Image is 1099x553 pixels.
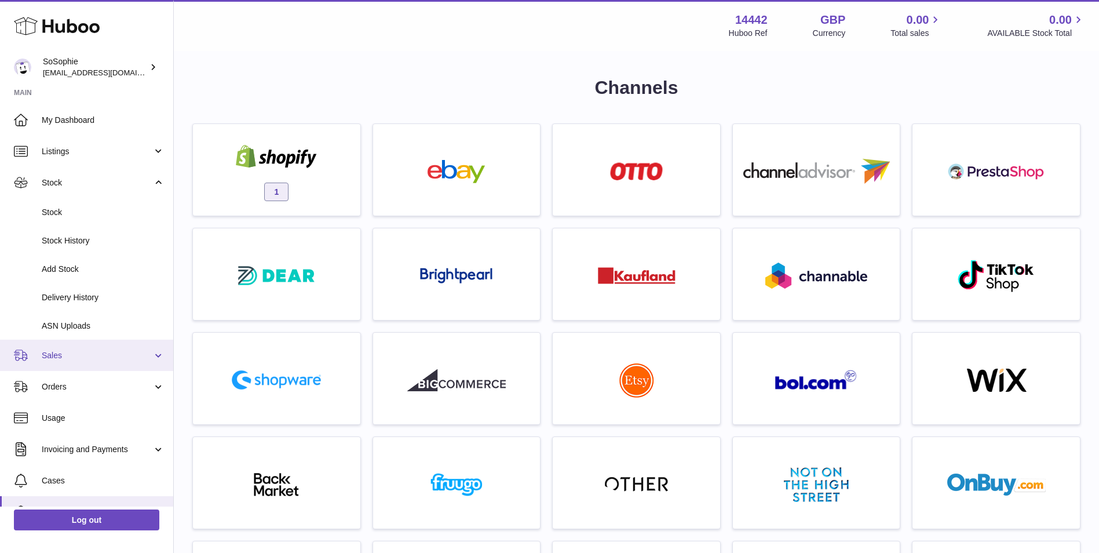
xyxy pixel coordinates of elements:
[743,159,890,184] img: roseta-channel-advisor
[199,130,355,210] a: shopify 1
[379,234,535,314] a: roseta-brightpearl
[42,177,152,188] span: Stock
[42,207,165,218] span: Stock
[42,381,152,392] span: Orders
[735,12,768,28] strong: 14442
[987,28,1085,39] span: AVAILABLE Stock Total
[199,234,355,314] a: roseta-dear
[610,162,663,180] img: roseta-otto
[619,363,654,398] img: roseta-etsy
[43,56,147,78] div: SoSophie
[739,234,894,314] a: roseta-channable
[918,234,1074,314] a: roseta-tiktokshop
[775,370,857,390] img: roseta-bol
[820,12,845,28] strong: GBP
[739,339,894,419] a: roseta-bol
[1049,12,1072,28] span: 0.00
[42,444,152,455] span: Invoicing and Payments
[739,130,894,210] a: roseta-channel-advisor
[739,443,894,523] a: notonthehighstreet
[420,268,492,284] img: roseta-brightpearl
[957,259,1035,293] img: roseta-tiktokshop
[42,264,165,275] span: Add Stock
[379,443,535,523] a: fruugo
[605,476,669,493] img: other
[784,467,849,502] img: notonthehighstreet
[407,369,506,392] img: roseta-bigcommerce
[987,12,1085,39] a: 0.00 AVAILABLE Stock Total
[947,160,1046,183] img: roseta-prestashop
[192,75,1080,100] h1: Channels
[379,130,535,210] a: ebay
[918,339,1074,419] a: wix
[42,321,165,332] span: ASN Uploads
[227,366,326,394] img: roseta-shopware
[42,475,165,486] span: Cases
[14,59,31,76] img: internalAdmin-14442@internal.huboo.com
[558,339,714,419] a: roseta-etsy
[43,68,170,77] span: [EMAIL_ADDRESS][DOMAIN_NAME]
[235,263,318,289] img: roseta-dear
[42,413,165,424] span: Usage
[890,28,942,39] span: Total sales
[918,130,1074,210] a: roseta-prestashop
[907,12,929,28] span: 0.00
[264,183,289,201] span: 1
[558,443,714,523] a: other
[379,339,535,419] a: roseta-bigcommerce
[947,369,1046,392] img: wix
[890,12,942,39] a: 0.00 Total sales
[199,339,355,419] a: roseta-shopware
[598,267,676,284] img: roseta-kaufland
[813,28,846,39] div: Currency
[42,235,165,246] span: Stock History
[918,443,1074,523] a: onbuy
[42,115,165,126] span: My Dashboard
[42,350,152,361] span: Sales
[407,473,506,496] img: fruugo
[729,28,768,39] div: Huboo Ref
[199,443,355,523] a: backmarket
[407,160,506,183] img: ebay
[947,473,1046,496] img: onbuy
[14,510,159,530] a: Log out
[558,130,714,210] a: roseta-otto
[558,234,714,314] a: roseta-kaufland
[227,145,326,168] img: shopify
[765,263,867,289] img: roseta-channable
[42,146,152,157] span: Listings
[42,292,165,303] span: Delivery History
[227,473,326,496] img: backmarket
